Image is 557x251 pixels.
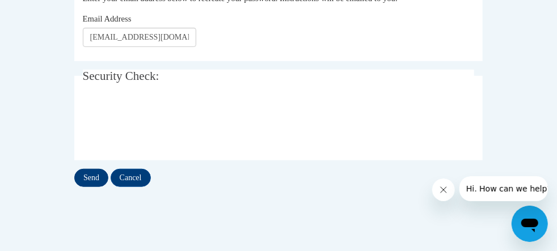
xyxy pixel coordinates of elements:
input: Send [74,169,108,187]
span: Security Check: [83,69,159,83]
iframe: Close message [432,178,455,201]
span: Hi. How can we help? [7,8,92,17]
iframe: reCAPTCHA [83,102,255,146]
iframe: Button to launch messaging window [512,206,548,242]
input: Cancel [111,169,151,187]
iframe: Message from company [459,176,548,201]
input: Email [83,28,196,47]
span: Email Address [83,14,132,23]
